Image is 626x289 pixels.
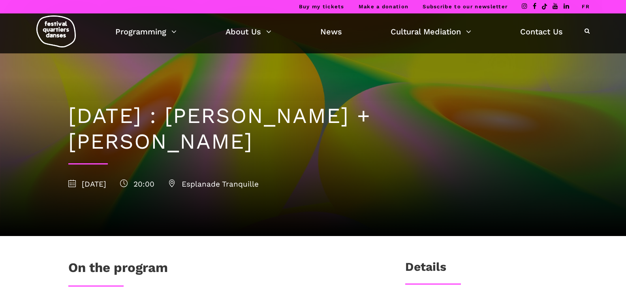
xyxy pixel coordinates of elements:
a: Subscribe to our newsletter [423,4,508,9]
a: Contact Us [520,25,563,38]
span: 20:00 [120,179,154,189]
a: Cultural Mediation [391,25,471,38]
span: [DATE] [68,179,106,189]
a: Buy my tickets [299,4,344,9]
a: Make a donation [359,4,409,9]
h1: [DATE] : [PERSON_NAME] + [PERSON_NAME] [68,103,558,155]
img: logo-fqd-med [36,15,76,47]
a: FR [582,4,590,9]
h3: Details [405,260,446,280]
a: About Us [226,25,271,38]
a: News [320,25,342,38]
span: Esplanade Tranquille [168,179,259,189]
a: Programming [115,25,177,38]
h1: On the program [68,260,168,280]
